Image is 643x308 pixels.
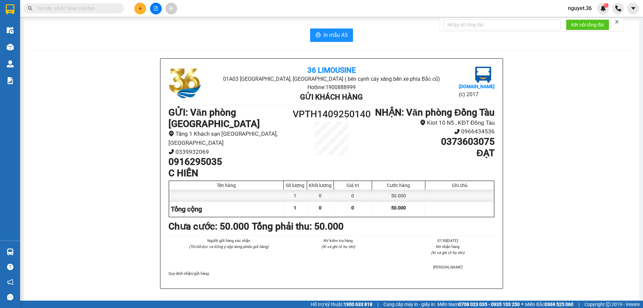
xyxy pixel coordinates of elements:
[7,44,14,51] img: warehouse-icon
[285,183,305,188] div: Số lượng
[431,250,465,255] i: (Kí và ghi rõ họ tên)
[291,107,372,122] h1: VPTH1409250140
[315,32,321,39] span: printer
[171,205,202,213] span: Tổng cộng
[344,302,372,307] strong: 1900 633 818
[171,183,282,188] div: Tên hàng
[372,118,495,127] li: Kiot 10 N5 , KĐT Đồng Tàu
[138,6,143,11] span: plus
[443,19,561,30] input: Nhập số tổng đài
[168,67,202,100] img: logo.jpg
[168,270,495,276] div: Quy định nhận/gửi hàng :
[454,129,460,134] span: phone
[189,244,269,249] i: (Tôi đã đọc và đồng ý nộp dung phiếu gửi hàng)
[605,3,607,8] span: 1
[324,31,348,39] span: In mẫu A5
[372,190,425,202] div: 50.000
[375,107,495,118] b: NHẬN : Văn phòng Đồng Tàu
[321,244,355,249] i: (Kí và ghi rõ họ tên)
[7,248,14,255] img: warehouse-icon
[7,264,13,270] span: question-circle
[372,136,495,147] h1: 0373603075
[7,279,13,285] span: notification
[401,264,495,270] li: [PERSON_NAME]
[7,27,14,34] img: warehouse-icon
[401,238,495,244] li: 07:59[DATE]
[7,60,14,67] img: warehouse-icon
[571,21,604,28] span: Kết nối tổng đài
[168,156,291,168] h1: 0916295035
[168,131,174,136] span: environment
[28,6,32,11] span: search
[153,6,158,11] span: file-add
[37,5,116,12] input: Tìm tên, số ĐT hoặc mã đơn
[334,190,372,202] div: 0
[627,3,639,14] button: caret-down
[134,3,146,14] button: plus
[223,75,440,83] li: 01A03 [GEOGRAPHIC_DATA], [GEOGRAPHIC_DATA] ( bên cạnh cây xăng bến xe phía Bắc cũ)
[459,90,495,99] li: (c) 2017
[310,28,353,42] button: printerIn mẫu A5
[6,4,14,14] img: logo-vxr
[545,302,573,307] strong: 0369 525 060
[372,147,495,159] h1: ĐẠT
[311,301,372,308] span: Hỗ trợ kỹ thuật:
[351,205,354,210] span: 0
[420,120,426,125] span: environment
[615,5,621,11] img: phone-icon
[563,4,597,12] span: nguyet.36
[307,66,356,74] b: 36 Limousine
[319,205,321,210] span: 0
[169,6,173,11] span: aim
[630,5,636,11] span: caret-down
[252,221,344,232] b: Tổng phải thu: 50.000
[383,301,436,308] span: Cung cấp máy in - giấy in:
[165,3,177,14] button: aim
[309,183,332,188] div: Khối lượng
[401,244,495,250] li: NV nhận hàng
[168,221,249,232] b: Chưa cước : 50.000
[150,3,162,14] button: file-add
[606,302,611,307] span: copyright
[475,67,491,83] img: logo.jpg
[525,301,573,308] span: Miền Bắc
[300,93,363,101] b: Gửi khách hàng
[521,303,523,306] span: ⚪️
[600,5,606,11] img: icon-new-feature
[168,168,291,179] h1: C HIÊN
[458,302,520,307] strong: 0708 023 035 - 0935 103 250
[372,127,495,136] li: 0966434536
[615,19,619,24] span: close
[427,183,492,188] div: Ghi chú
[377,301,378,308] span: |
[7,294,13,300] span: message
[168,147,291,157] li: 0339932069
[223,83,440,91] li: Hotline: 1900888999
[307,190,334,202] div: 0
[182,238,275,244] li: Người gửi hàng xác nhận
[391,205,406,210] span: 50.000
[168,149,174,155] span: phone
[604,3,609,8] sup: 1
[459,84,495,89] b: [DOMAIN_NAME]
[294,205,296,210] span: 1
[437,301,520,308] span: Miền Nam
[168,129,291,147] li: Tầng 1 Khách sạn [GEOGRAPHIC_DATA], [GEOGRAPHIC_DATA]
[168,107,260,129] b: GỬI : Văn phòng [GEOGRAPHIC_DATA]
[578,301,579,308] span: |
[566,19,609,30] button: Kết nối tổng đài
[7,77,14,84] img: solution-icon
[284,190,307,202] div: 1
[374,183,423,188] div: Cước hàng
[336,183,370,188] div: Giá trị
[291,238,385,244] li: NV kiểm tra hàng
